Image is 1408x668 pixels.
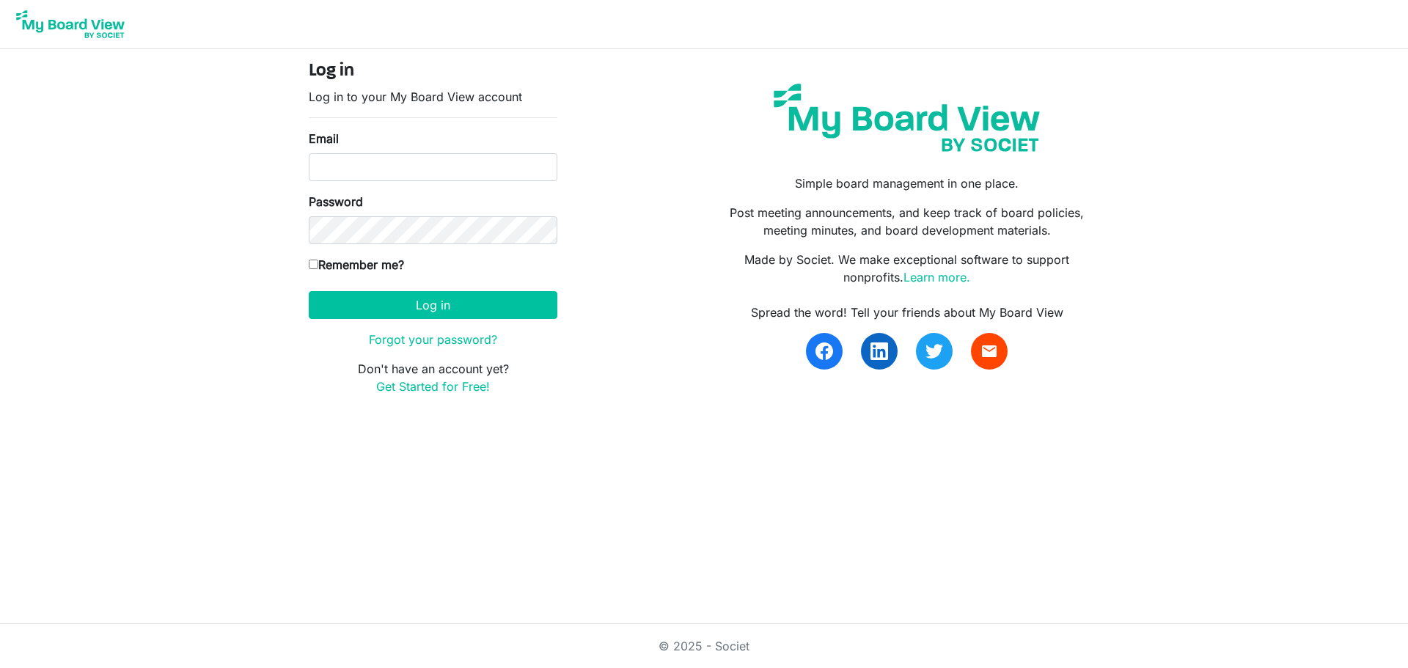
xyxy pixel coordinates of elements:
img: my-board-view-societ.svg [763,73,1051,163]
p: Post meeting announcements, and keep track of board policies, meeting minutes, and board developm... [715,204,1099,239]
h4: Log in [309,61,557,82]
button: Log in [309,291,557,319]
p: Don't have an account yet? [309,360,557,395]
p: Made by Societ. We make exceptional software to support nonprofits. [715,251,1099,286]
p: Log in to your My Board View account [309,88,557,106]
img: linkedin.svg [870,342,888,360]
a: email [971,333,1008,370]
a: © 2025 - Societ [659,639,749,653]
img: twitter.svg [925,342,943,360]
label: Password [309,193,363,210]
a: Get Started for Free! [376,379,490,394]
a: Forgot your password? [369,332,497,347]
input: Remember me? [309,260,318,269]
img: facebook.svg [815,342,833,360]
label: Email [309,130,339,147]
span: email [980,342,998,360]
a: Learn more. [903,270,970,285]
p: Simple board management in one place. [715,175,1099,192]
img: My Board View Logo [12,6,129,43]
label: Remember me? [309,256,404,274]
div: Spread the word! Tell your friends about My Board View [715,304,1099,321]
